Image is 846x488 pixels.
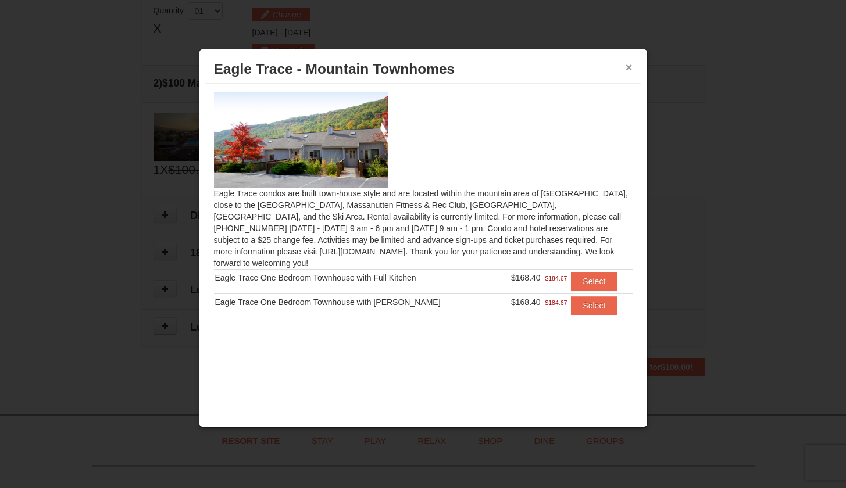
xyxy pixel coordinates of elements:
[214,61,455,77] span: Eagle Trace - Mountain Townhomes
[571,296,617,315] button: Select
[214,92,388,188] img: 19218983-1-9b289e55.jpg
[626,62,633,73] button: ×
[205,84,641,338] div: Eagle Trace condos are built town-house style and are located within the mountain area of [GEOGRA...
[511,273,541,282] span: $168.40
[545,272,567,284] span: $184.67
[215,272,495,284] div: Eagle Trace One Bedroom Townhouse with Full Kitchen
[545,297,567,308] span: $184.67
[511,297,541,307] span: $168.40
[215,296,495,308] div: Eagle Trace One Bedroom Townhouse with [PERSON_NAME]
[571,272,617,290] button: Select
